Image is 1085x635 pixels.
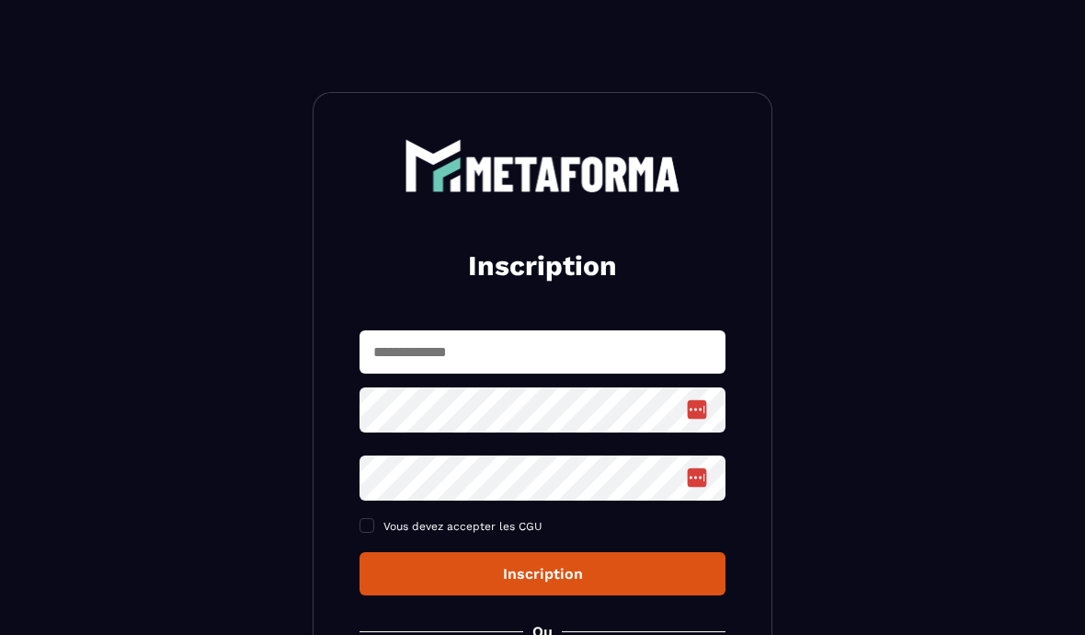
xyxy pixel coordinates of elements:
[382,248,703,284] h2: Inscription
[360,552,725,595] button: Inscription
[405,139,680,192] img: logo
[360,139,725,192] a: logo
[374,565,711,583] div: Inscription
[383,520,542,533] span: Vous devez accepter les CGU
